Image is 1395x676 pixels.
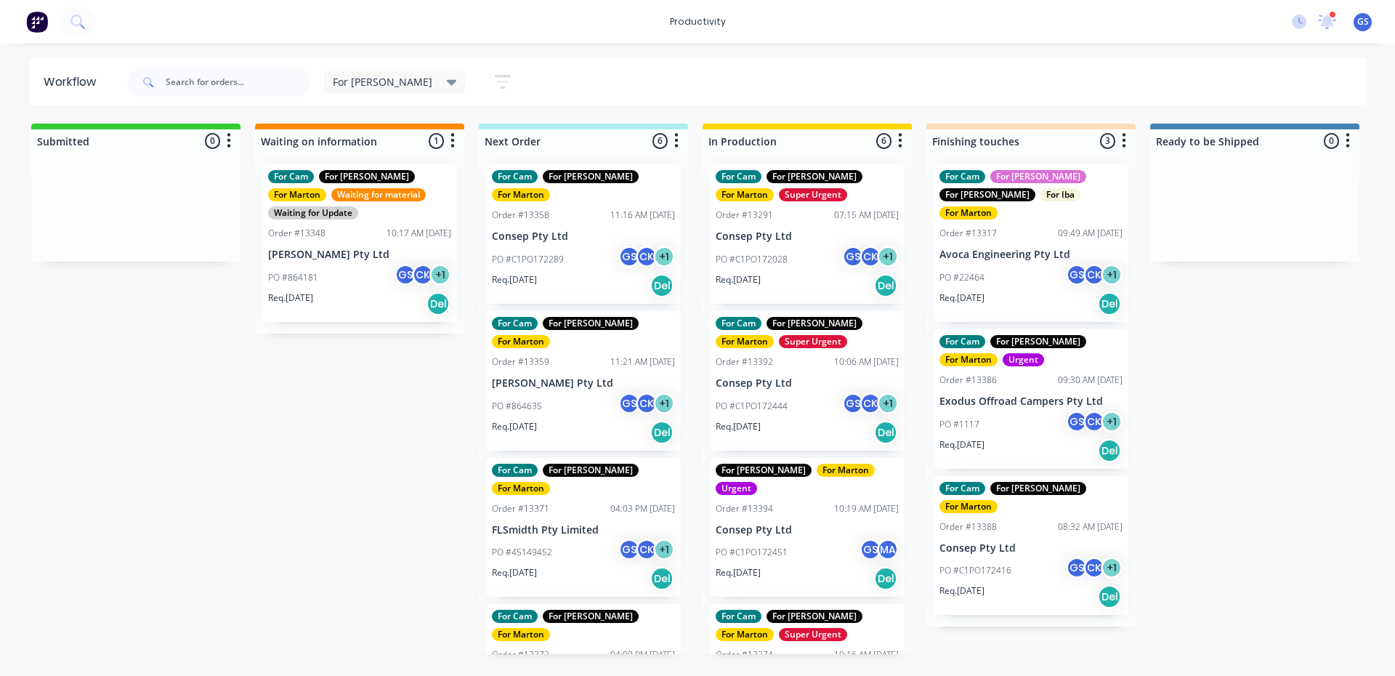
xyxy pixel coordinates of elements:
[1101,264,1123,286] div: + 1
[934,164,1128,322] div: For CamFor [PERSON_NAME]For [PERSON_NAME]For IbaFor MartonOrder #1331709:49 AM [DATE]Avoca Engine...
[1083,411,1105,432] div: CK
[860,393,881,414] div: CK
[653,246,675,267] div: + 1
[716,648,773,661] div: Order #13274
[492,170,538,183] div: For Cam
[1083,264,1105,286] div: CK
[492,209,549,222] div: Order #13358
[779,335,847,348] div: Super Urgent
[834,502,899,515] div: 10:19 AM [DATE]
[492,230,675,243] p: Consep Pty Ltd
[939,542,1123,555] p: Consep Pty Ltd
[262,164,457,322] div: For CamFor [PERSON_NAME]For MartonWaiting for materialWaiting for UpdateOrder #1334810:17 AM [DAT...
[653,393,675,414] div: + 1
[716,420,761,433] p: Req. [DATE]
[716,502,773,515] div: Order #13394
[939,564,1011,577] p: PO #C1PO172416
[842,393,864,414] div: GS
[710,458,905,597] div: For [PERSON_NAME]For MartonUrgentOrder #1339410:19 AM [DATE]Consep Pty LtdPO #C1PO172451GSMAReq.[...
[1098,439,1121,462] div: Del
[268,206,358,220] div: Waiting for Update
[860,539,881,560] div: GS
[710,311,905,451] div: For CamFor [PERSON_NAME]For MartonSuper UrgentOrder #1339210:06 AM [DATE]Consep Pty LtdPO #C1PO17...
[492,648,549,661] div: Order #13372
[877,393,899,414] div: + 1
[934,329,1128,469] div: For CamFor [PERSON_NAME]For MartonUrgentOrder #1338609:30 AM [DATE]Exodus Offroad Campers Pty Ltd...
[543,610,639,623] div: For [PERSON_NAME]
[1003,353,1044,366] div: Urgent
[492,502,549,515] div: Order #13371
[492,253,564,266] p: PO #C1PO172289
[716,230,899,243] p: Consep Pty Ltd
[716,170,761,183] div: For Cam
[387,227,451,240] div: 10:17 AM [DATE]
[618,539,640,560] div: GS
[618,246,640,267] div: GS
[492,482,550,495] div: For Marton
[650,421,674,444] div: Del
[492,566,537,579] p: Req. [DATE]
[636,393,658,414] div: CK
[716,209,773,222] div: Order #13291
[650,274,674,297] div: Del
[166,68,310,97] input: Search for orders...
[874,421,897,444] div: Del
[1058,227,1123,240] div: 09:49 AM [DATE]
[26,11,48,33] img: Factory
[636,246,658,267] div: CK
[716,464,812,477] div: For [PERSON_NAME]
[834,648,899,661] div: 10:16 AM [DATE]
[319,170,415,183] div: For [PERSON_NAME]
[939,271,984,284] p: PO #22464
[1066,557,1088,579] div: GS
[767,610,862,623] div: For [PERSON_NAME]
[486,311,681,451] div: For CamFor [PERSON_NAME]For MartonOrder #1335911:21 AM [DATE][PERSON_NAME] Pty LtdPO #864635GSCK+...
[636,539,658,560] div: CK
[492,335,550,348] div: For Marton
[492,355,549,369] div: Order #13359
[492,610,538,623] div: For Cam
[874,567,897,590] div: Del
[1101,557,1123,579] div: + 1
[1058,520,1123,534] div: 08:32 AM [DATE]
[492,273,537,286] p: Req. [DATE]
[939,335,985,348] div: For Cam
[492,524,675,536] p: FLSmidth Pty Limited
[268,188,326,201] div: For Marton
[716,253,788,266] p: PO #C1PO172028
[934,476,1128,616] div: For CamFor [PERSON_NAME]For MartonOrder #1338808:32 AM [DATE]Consep Pty LtdPO #C1PO172416GSCK+1Re...
[877,539,899,560] div: MA
[834,209,899,222] div: 07:15 AM [DATE]
[716,482,757,495] div: Urgent
[650,567,674,590] div: Del
[842,246,864,267] div: GS
[492,377,675,390] p: [PERSON_NAME] Pty Ltd
[939,374,997,387] div: Order #13386
[1357,15,1369,28] span: GS
[1098,585,1121,608] div: Del
[331,188,426,201] div: Waiting for material
[333,74,432,89] span: For [PERSON_NAME]
[610,648,675,661] div: 04:09 PM [DATE]
[716,400,788,413] p: PO #C1PO172444
[426,292,450,315] div: Del
[610,209,675,222] div: 11:16 AM [DATE]
[486,458,681,597] div: For CamFor [PERSON_NAME]For MartonOrder #1337104:03 PM [DATE]FLSmidth Pty LimitedPO #45149452GSCK...
[610,355,675,369] div: 11:21 AM [DATE]
[543,317,639,330] div: For [PERSON_NAME]
[1040,188,1080,201] div: For Iba
[939,188,1035,201] div: For [PERSON_NAME]
[716,610,761,623] div: For Cam
[663,11,733,33] div: productivity
[1066,264,1088,286] div: GS
[716,335,774,348] div: For Marton
[268,271,318,284] p: PO #864181
[268,170,314,183] div: For Cam
[543,170,639,183] div: For [PERSON_NAME]
[716,566,761,579] p: Req. [DATE]
[939,500,998,513] div: For Marton
[817,464,875,477] div: For Marton
[939,206,998,220] div: For Marton
[1083,557,1105,579] div: CK
[939,170,985,183] div: For Cam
